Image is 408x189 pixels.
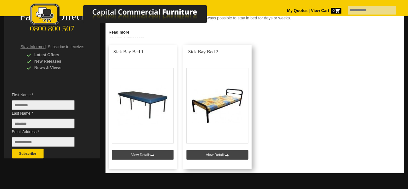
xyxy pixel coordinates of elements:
[12,92,84,98] span: First Name *
[12,100,75,110] input: First Name *
[48,45,84,49] span: Subscribe to receive:
[310,8,341,13] a: View Cart0
[331,8,341,14] span: 0
[109,26,401,39] p: Some people need a break from time to time and employers have their own needs too. Which is why e...
[4,21,100,33] div: 0800 800 507
[26,52,88,58] div: Latest Offers
[311,8,341,13] strong: View Cart
[12,3,238,29] a: Capital Commercial Furniture Logo
[12,110,84,117] span: Last Name *
[287,8,308,13] a: My Quotes
[21,45,46,49] span: Stay Informed
[12,119,75,128] input: Last Name *
[12,149,44,158] button: Subscribe
[12,3,238,27] img: Capital Commercial Furniture Logo
[12,129,84,135] span: Email Address *
[26,58,88,65] div: New Releases
[12,137,75,147] input: Email Address *
[105,27,404,36] a: Click to read more
[4,12,100,21] div: Factory Direct
[26,65,88,71] div: News & Views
